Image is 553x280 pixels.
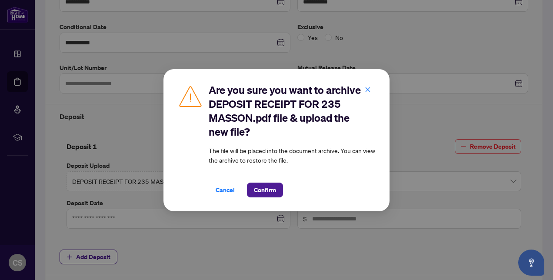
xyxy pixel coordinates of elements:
[177,83,203,109] img: Caution Icon
[209,183,242,197] button: Cancel
[209,83,376,197] div: The file will be placed into the document archive. You can view the archive to restore the file.
[209,83,376,139] h2: Are you sure you want to archive DEPOSIT RECEIPT FOR 235 MASSON.pdf file & upload the new file?
[365,86,371,92] span: close
[247,183,283,197] button: Confirm
[216,183,235,197] span: Cancel
[254,183,276,197] span: Confirm
[518,250,544,276] button: Open asap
